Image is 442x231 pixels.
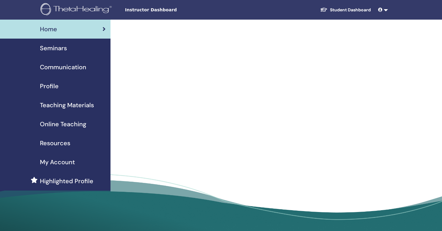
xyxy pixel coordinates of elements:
[125,7,217,13] span: Instructor Dashboard
[41,3,114,17] img: logo.png
[40,62,86,72] span: Communication
[40,100,94,110] span: Teaching Materials
[40,138,70,148] span: Resources
[320,7,328,12] img: graduation-cap-white.svg
[315,4,376,16] a: Student Dashboard
[40,81,59,91] span: Profile
[40,25,57,34] span: Home
[40,44,67,53] span: Seminars
[40,157,75,167] span: My Account
[40,176,93,186] span: Highlighted Profile
[40,119,86,129] span: Online Teaching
